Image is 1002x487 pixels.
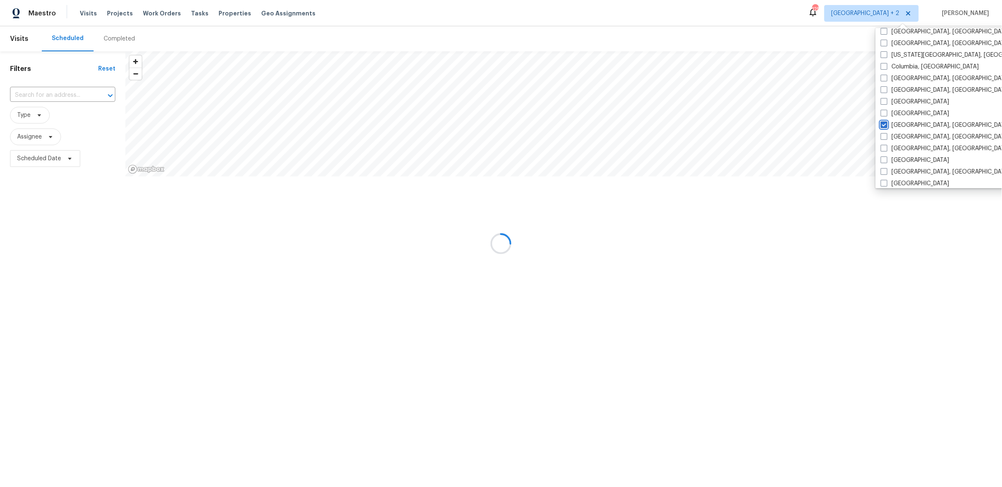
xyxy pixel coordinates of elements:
[812,5,818,13] div: 125
[881,109,949,118] label: [GEOGRAPHIC_DATA]
[881,98,949,106] label: [GEOGRAPHIC_DATA]
[881,156,949,164] label: [GEOGRAPHIC_DATA]
[881,63,979,71] label: Columbia, [GEOGRAPHIC_DATA]
[130,68,142,80] button: Zoom out
[130,56,142,68] button: Zoom in
[128,164,165,174] a: Mapbox homepage
[881,179,949,188] label: [GEOGRAPHIC_DATA]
